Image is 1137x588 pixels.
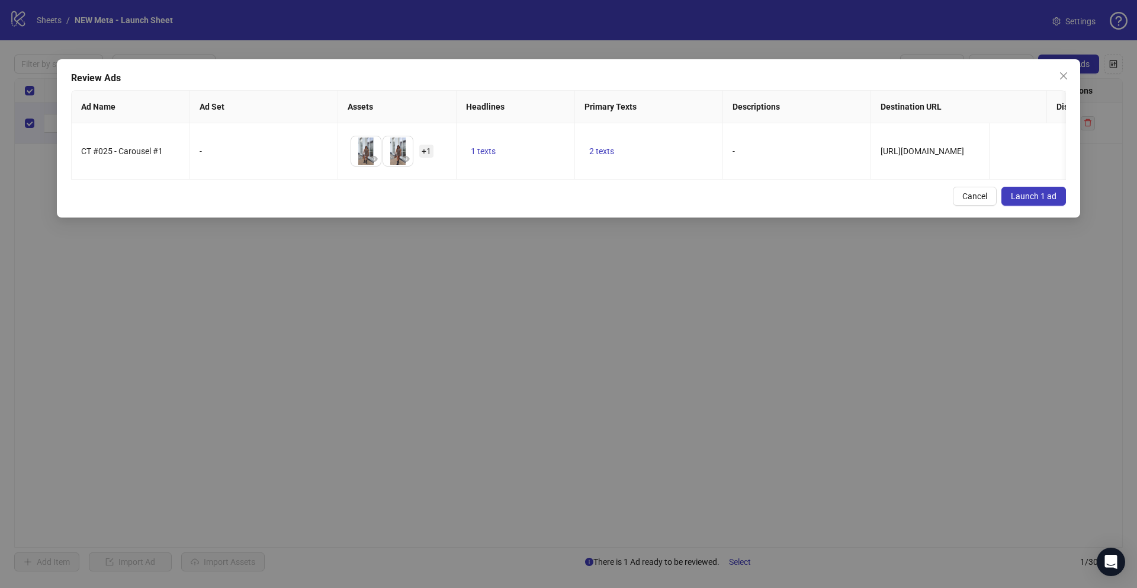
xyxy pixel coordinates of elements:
span: eye [402,155,410,163]
th: Ad Name [72,91,190,123]
span: Launch 1 ad [1011,191,1056,201]
span: CT #025 - Carousel #1 [81,146,163,156]
img: Asset 2 [383,136,413,166]
span: close [1059,71,1068,81]
button: Launch 1 ad [1001,187,1066,206]
span: Cancel [962,191,987,201]
th: Headlines [457,91,575,123]
span: + 1 [419,145,433,158]
button: Preview [399,152,413,166]
div: Review Ads [71,71,1066,85]
img: Asset 1 [351,136,381,166]
span: 1 texts [471,146,496,156]
span: eye [370,155,378,163]
button: Preview [367,152,381,166]
span: - [733,146,735,156]
th: Assets [338,91,457,123]
button: 2 texts [584,144,619,158]
button: Cancel [953,187,997,206]
div: - [200,145,328,158]
th: Primary Texts [575,91,723,123]
th: Destination URL [871,91,1047,123]
div: Open Intercom Messenger [1097,548,1125,576]
th: Ad Set [190,91,338,123]
th: Descriptions [723,91,871,123]
span: 2 texts [589,146,614,156]
button: Close [1054,66,1073,85]
button: 1 texts [466,144,500,158]
span: [URL][DOMAIN_NAME] [881,146,964,156]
